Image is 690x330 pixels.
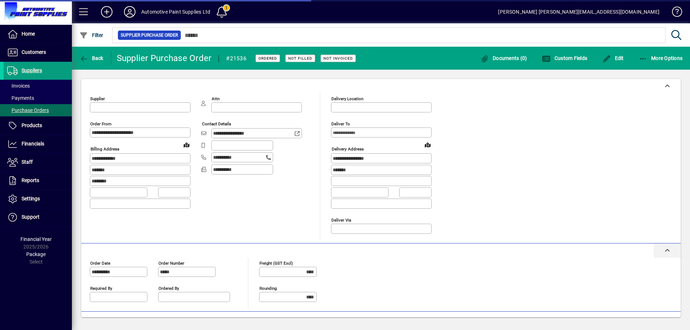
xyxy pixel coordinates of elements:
span: Not Filled [288,56,312,61]
mat-label: Order date [90,260,110,265]
span: Payments [7,95,34,101]
span: Settings [22,196,40,201]
span: Filter [79,32,103,38]
mat-label: Supplier [90,96,105,101]
a: Customers [4,43,72,61]
span: Supplier Purchase Order [121,32,178,39]
div: Automotive Paint Supplies Ltd [141,6,210,18]
span: Home [22,31,35,37]
span: Not Invoiced [323,56,353,61]
a: Knowledge Base [667,1,681,25]
span: More Options [639,55,683,61]
span: Reports [22,177,39,183]
button: Custom Fields [540,52,589,65]
mat-label: Rounding [259,285,277,291]
mat-label: Deliver via [331,217,351,222]
a: Payments [4,92,72,104]
mat-label: Required by [90,285,112,291]
button: Documents (0) [479,52,529,65]
a: Support [4,208,72,226]
mat-label: Attn [212,96,220,101]
mat-label: Delivery Location [331,96,363,101]
a: Purchase Orders [4,104,72,116]
button: Back [78,52,105,65]
button: More Options [637,52,685,65]
a: Staff [4,153,72,171]
button: Filter [78,29,105,42]
mat-label: Freight (GST excl) [259,260,293,265]
div: Supplier Purchase Order [117,52,212,64]
span: Purchase Orders [7,107,49,113]
span: Edit [602,55,624,61]
a: Financials [4,135,72,153]
mat-label: Ordered by [158,285,179,291]
button: Profile [118,5,141,18]
a: Reports [4,172,72,190]
mat-label: Order from [90,121,111,126]
a: View on map [181,139,192,150]
a: View on map [422,139,433,150]
a: Invoices [4,80,72,92]
mat-label: Deliver To [331,121,350,126]
span: Financials [22,141,44,147]
a: Settings [4,190,72,208]
div: [PERSON_NAME] [PERSON_NAME][EMAIL_ADDRESS][DOMAIN_NAME] [498,6,659,18]
span: Customers [22,49,46,55]
span: Products [22,122,42,128]
div: #21536 [226,53,247,64]
span: Documents (0) [480,55,527,61]
span: Custom Fields [542,55,587,61]
span: Financial Year [20,236,52,242]
span: Invoices [7,83,30,89]
app-page-header-button: Back [72,52,111,65]
a: Home [4,25,72,43]
button: Edit [601,52,626,65]
mat-label: Order number [158,260,184,265]
span: Suppliers [22,68,42,73]
a: Products [4,117,72,135]
span: Staff [22,159,33,165]
span: Ordered [258,56,277,61]
span: Back [79,55,103,61]
span: Support [22,214,40,220]
span: Package [26,251,46,257]
button: Add [95,5,118,18]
